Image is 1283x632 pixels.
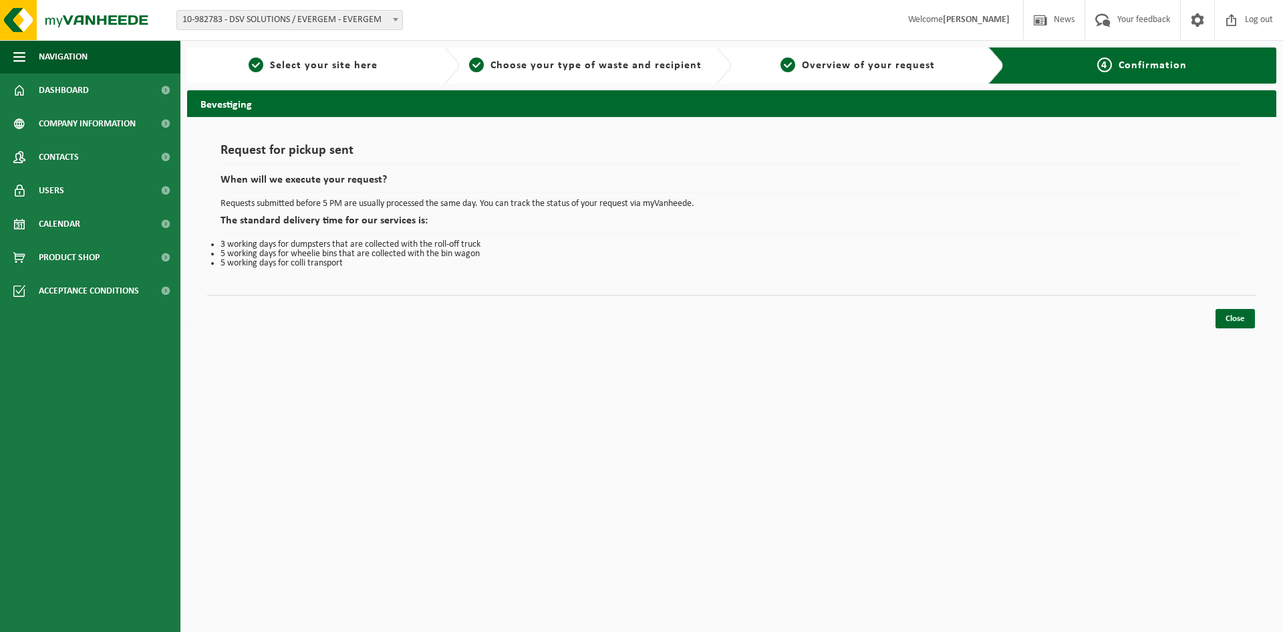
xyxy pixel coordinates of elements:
[738,58,978,74] a: 3Overview of your request
[39,207,80,241] span: Calendar
[469,58,484,72] span: 2
[943,15,1010,25] strong: [PERSON_NAME]
[177,11,402,29] span: 10-982783 - DSV SOLUTIONS / EVERGEM - EVERGEM
[221,249,1243,259] li: 5 working days for wheelie bins that are collected with the bin wagon
[39,40,88,74] span: Navigation
[1097,58,1112,72] span: 4
[221,240,1243,249] li: 3 working days for dumpsters that are collected with the roll-off truck
[1119,60,1187,71] span: Confirmation
[270,60,378,71] span: Select your site here
[176,10,403,30] span: 10-982783 - DSV SOLUTIONS / EVERGEM - EVERGEM
[221,215,1243,233] h2: The standard delivery time for our services is:
[221,199,1243,209] p: Requests submitted before 5 PM are usually processed the same day. You can track the status of yo...
[39,241,100,274] span: Product Shop
[802,60,935,71] span: Overview of your request
[39,140,79,174] span: Contacts
[466,58,706,74] a: 2Choose your type of waste and recipient
[780,58,795,72] span: 3
[187,90,1276,116] h2: Bevestiging
[490,60,702,71] span: Choose your type of waste and recipient
[39,174,64,207] span: Users
[249,58,263,72] span: 1
[1216,309,1255,328] a: Close
[39,74,89,107] span: Dashboard
[39,107,136,140] span: Company information
[221,175,1243,193] h2: When will we execute your request?
[221,259,1243,268] li: 5 working days for colli transport
[221,144,1243,165] h1: Request for pickup sent
[194,58,433,74] a: 1Select your site here
[39,274,139,308] span: Acceptance conditions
